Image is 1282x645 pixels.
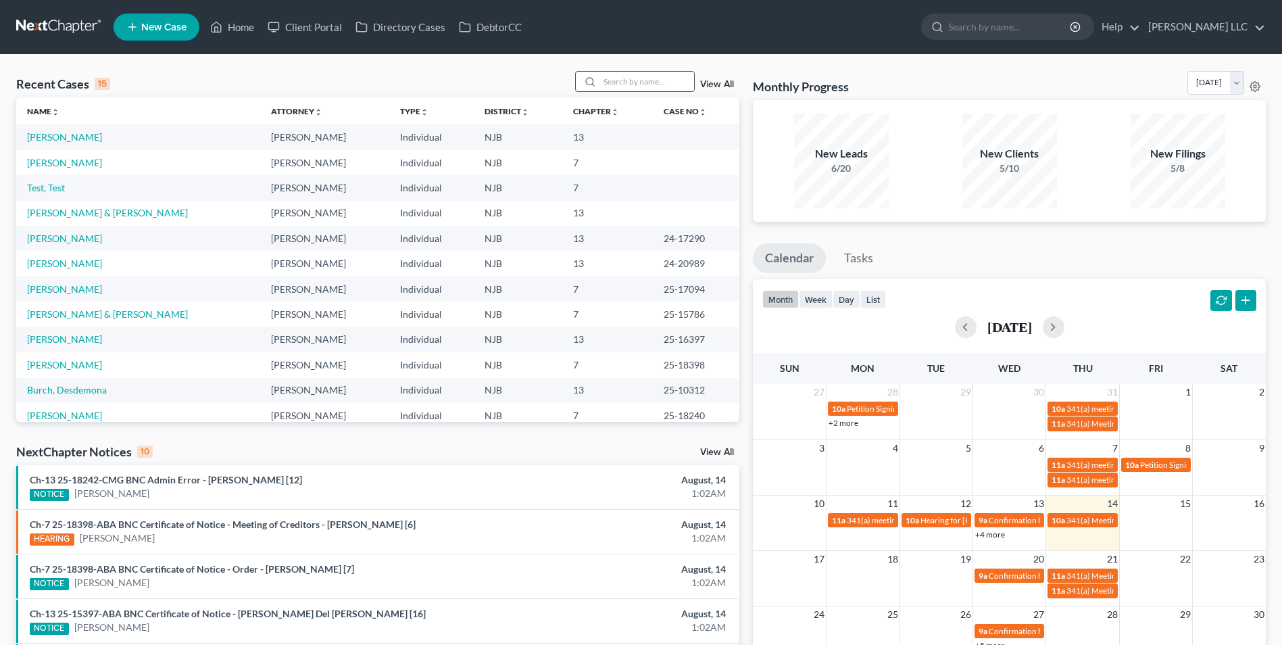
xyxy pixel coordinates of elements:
a: [PERSON_NAME] [74,576,149,590]
td: 7 [562,277,653,302]
span: 24 [812,606,826,623]
a: Calendar [753,243,826,273]
td: 24-20989 [653,251,739,276]
span: 8 [1184,440,1192,456]
a: Client Portal [261,15,349,39]
span: 23 [1252,551,1266,567]
span: 10a [1125,460,1139,470]
td: [PERSON_NAME] [260,150,389,175]
td: 25-17094 [653,277,739,302]
a: [PERSON_NAME] [27,359,102,371]
span: Hearing for [PERSON_NAME] [920,515,1026,525]
td: NJB [474,352,562,377]
td: 7 [562,403,653,428]
td: NJB [474,327,562,352]
span: 20 [1032,551,1045,567]
a: [PERSON_NAME] [27,333,102,345]
td: [PERSON_NAME] [260,302,389,327]
a: [PERSON_NAME] LLC [1141,15,1265,39]
a: [PERSON_NAME] [27,410,102,421]
span: 15 [1179,496,1192,512]
td: Individual [389,175,474,200]
span: 9 [1258,440,1266,456]
td: 25-18240 [653,403,739,428]
td: 7 [562,352,653,377]
span: 3 [818,440,826,456]
a: Districtunfold_more [485,106,529,116]
a: Chapterunfold_more [573,106,619,116]
span: 14 [1106,496,1119,512]
i: unfold_more [314,108,322,116]
td: [PERSON_NAME] [260,327,389,352]
i: unfold_more [521,108,529,116]
button: month [762,290,799,308]
td: Individual [389,150,474,175]
span: 18 [886,551,899,567]
span: Sun [780,362,799,374]
td: 7 [562,302,653,327]
div: 1:02AM [503,531,726,545]
td: [PERSON_NAME] [260,352,389,377]
h2: [DATE] [987,320,1032,334]
span: 341(a) Meeting for [PERSON_NAME] [1066,571,1198,581]
td: 7 [562,175,653,200]
div: New Leads [794,146,889,162]
td: NJB [474,124,562,149]
div: August, 14 [503,518,726,531]
span: 28 [886,384,899,400]
a: [PERSON_NAME] [74,621,149,634]
td: 13 [562,201,653,226]
td: NJB [474,378,562,403]
a: [PERSON_NAME] [80,531,155,545]
span: 341(a) meeting for [PERSON_NAME] [847,515,977,525]
td: NJB [474,251,562,276]
td: NJB [474,403,562,428]
span: 11a [1052,475,1065,485]
a: Ch-13 25-15397-ABA BNC Certificate of Notice - [PERSON_NAME] Del [PERSON_NAME] [16] [30,608,426,619]
i: unfold_more [699,108,707,116]
span: 4 [891,440,899,456]
i: unfold_more [420,108,428,116]
span: 1 [1184,384,1192,400]
span: 28 [1106,606,1119,623]
a: +4 more [975,529,1005,540]
div: NOTICE [30,489,69,501]
span: Petition Signing [1140,460,1195,470]
div: August, 14 [503,607,726,621]
span: 6 [1037,440,1045,456]
span: 9a [979,626,987,636]
span: 30 [1252,606,1266,623]
td: Individual [389,327,474,352]
span: 2 [1258,384,1266,400]
td: NJB [474,277,562,302]
span: Thu [1073,362,1093,374]
a: Ch-13 25-18242-CMG BNC Admin Error - [PERSON_NAME] [12] [30,474,302,485]
div: 10 [137,446,153,458]
span: 11a [832,515,845,525]
span: Tue [927,362,945,374]
span: 9a [979,571,987,581]
span: 341(a) Meeting for [PERSON_NAME] [1066,419,1198,429]
button: day [833,290,860,308]
span: 10a [1052,404,1065,414]
td: 25-10312 [653,378,739,403]
td: [PERSON_NAME] [260,175,389,200]
h3: Monthly Progress [753,78,849,95]
td: 25-16397 [653,327,739,352]
i: unfold_more [51,108,59,116]
a: DebtorCC [452,15,528,39]
a: [PERSON_NAME] & [PERSON_NAME] [27,308,188,320]
td: 25-18398 [653,352,739,377]
td: NJB [474,150,562,175]
span: Petition Signing [847,404,902,414]
input: Search by name... [599,72,694,91]
a: Burch, Desdemona [27,384,107,396]
td: [PERSON_NAME] [260,124,389,149]
a: View All [700,448,734,457]
td: Individual [389,201,474,226]
span: 19 [959,551,972,567]
td: [PERSON_NAME] [260,226,389,251]
a: Attorneyunfold_more [271,106,322,116]
a: Ch-7 25-18398-ABA BNC Certificate of Notice - Order - [PERSON_NAME] [7] [30,563,354,575]
span: Confirmation hearing for [PERSON_NAME] [989,571,1142,581]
